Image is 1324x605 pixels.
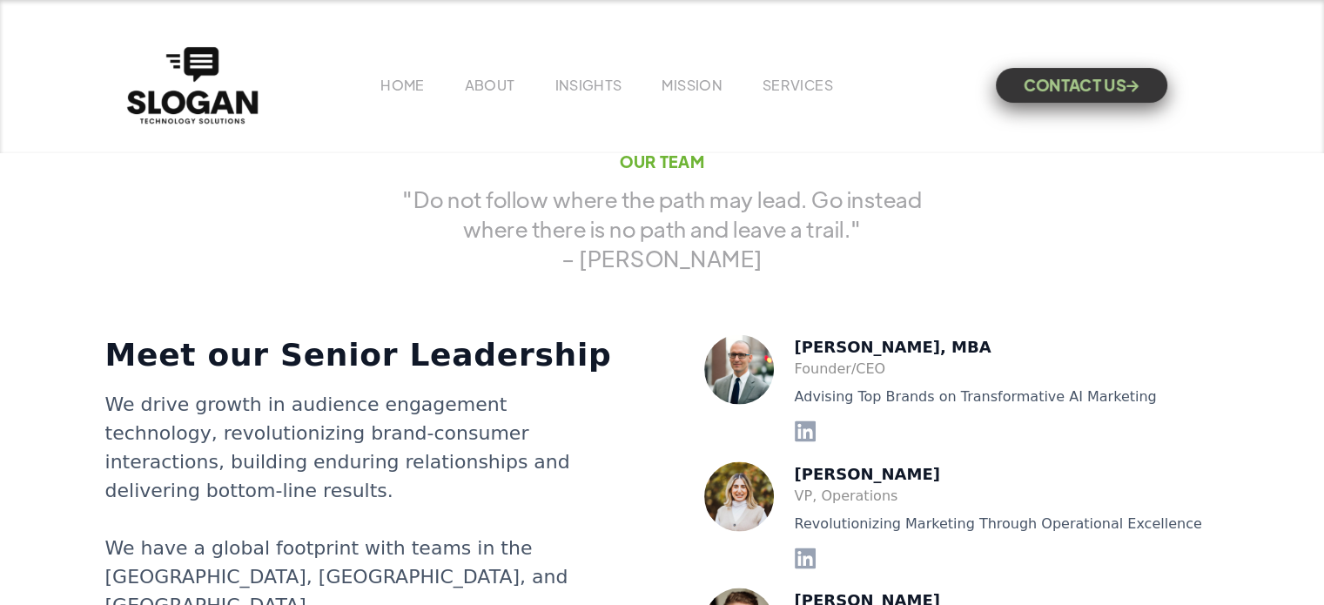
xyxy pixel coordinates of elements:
[795,386,1220,407] div: Advising Top Brands on Transformative AI Marketing
[763,76,833,94] a: SERVICES
[795,485,1220,506] div: VP, Operations
[620,152,704,170] div: OUR TEAM
[123,43,262,128] a: home
[795,334,1220,358] div: [PERSON_NAME], MBA
[795,358,1220,379] div: Founder/CEO
[795,513,1220,534] div: Revolutionizing Marketing Through Operational Excellence
[1126,80,1139,91] span: 
[795,461,1220,485] div: [PERSON_NAME]
[105,334,621,375] h2: Meet our Senior Leadership
[662,76,722,94] a: MISSION
[394,184,931,272] h2: "Do not follow where the path may lead. Go instead where there is no path and leave a trail." – [...
[554,76,622,94] a: INSIGHTS
[380,76,424,94] a: HOME
[465,76,515,94] a: ABOUT
[996,68,1167,103] a: CONTACT US
[704,461,774,531] img: Nicole Yearty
